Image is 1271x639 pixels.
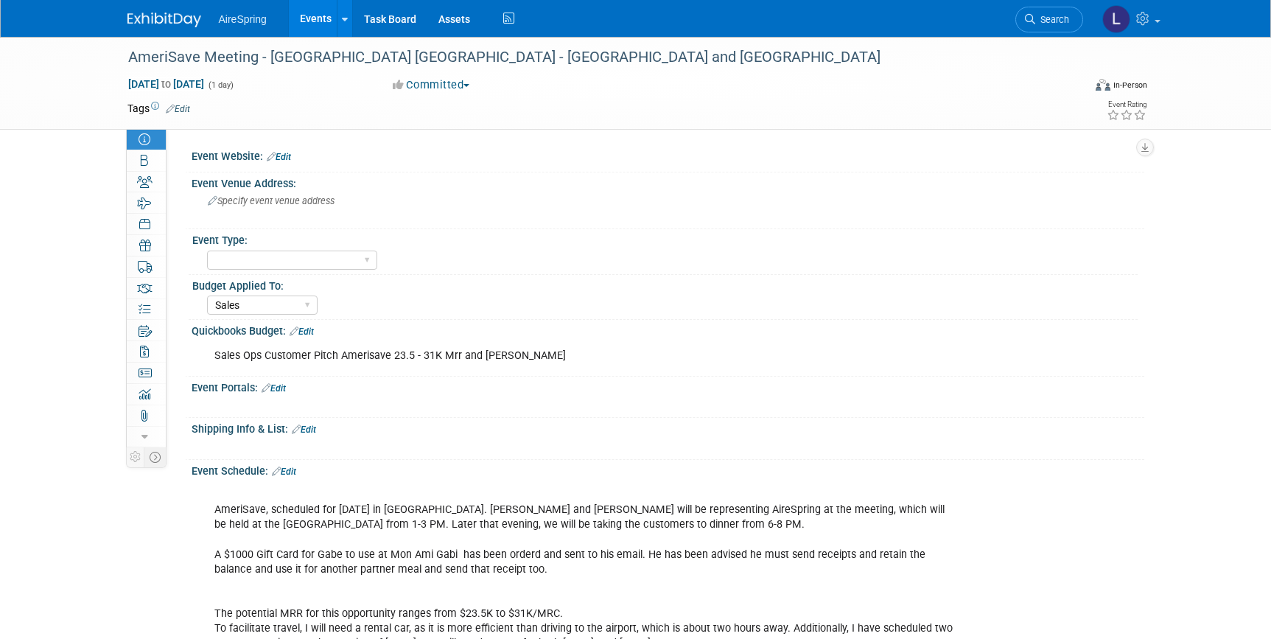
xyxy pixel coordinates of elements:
[290,327,314,337] a: Edit
[166,104,190,114] a: Edit
[272,467,296,477] a: Edit
[267,152,291,162] a: Edit
[1015,7,1083,32] a: Search
[1035,14,1069,25] span: Search
[192,377,1144,396] div: Event Portals:
[388,77,475,93] button: Committed
[192,460,1144,479] div: Event Schedule:
[192,275,1138,293] div: Budget Applied To:
[127,13,201,27] img: ExhibitDay
[127,447,144,467] td: Personalize Event Tab Strip
[192,320,1144,339] div: Quickbooks Budget:
[204,341,963,371] div: Sales Ops Customer Pitch Amerisave 23.5 - 31K Mrr and [PERSON_NAME]
[127,77,205,91] span: [DATE] [DATE]
[192,229,1138,248] div: Event Type:
[219,13,267,25] span: AireSpring
[1113,80,1147,91] div: In-Person
[192,145,1144,164] div: Event Website:
[144,447,166,467] td: Toggle Event Tabs
[123,44,1061,71] div: AmeriSave Meeting - [GEOGRAPHIC_DATA] [GEOGRAPHIC_DATA] - [GEOGRAPHIC_DATA] and [GEOGRAPHIC_DATA]
[1096,79,1110,91] img: Format-Inperson.png
[207,80,234,90] span: (1 day)
[996,77,1148,99] div: Event Format
[292,425,316,435] a: Edit
[192,172,1144,191] div: Event Venue Address:
[208,195,335,206] span: Specify event venue address
[127,101,190,116] td: Tags
[192,418,1144,437] div: Shipping Info & List:
[262,383,286,394] a: Edit
[159,78,173,90] span: to
[1107,101,1146,108] div: Event Rating
[1102,5,1130,33] img: Lisa Chow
